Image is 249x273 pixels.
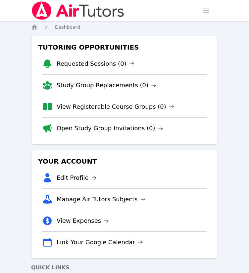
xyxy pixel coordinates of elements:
a: Open Study Group Invitations (0) [57,124,163,133]
nav: Breadcrumb [31,24,218,30]
h3: Tutoring Opportunities [37,41,212,53]
a: Study Group Replacements (0) [57,81,156,90]
a: View Registerable Course Groups (0) [57,102,174,111]
a: Requested Sessions (0) [57,59,134,68]
a: Manage Air Tutors Subjects [57,195,146,204]
a: Dashboard [55,24,80,30]
a: Link Your Google Calendar [57,238,143,247]
a: View Expenses [57,216,109,225]
img: Air Tutors [31,1,125,20]
h4: Quick Links [31,264,218,272]
a: Edit Profile [57,173,97,182]
h3: Your Account [37,155,212,167]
